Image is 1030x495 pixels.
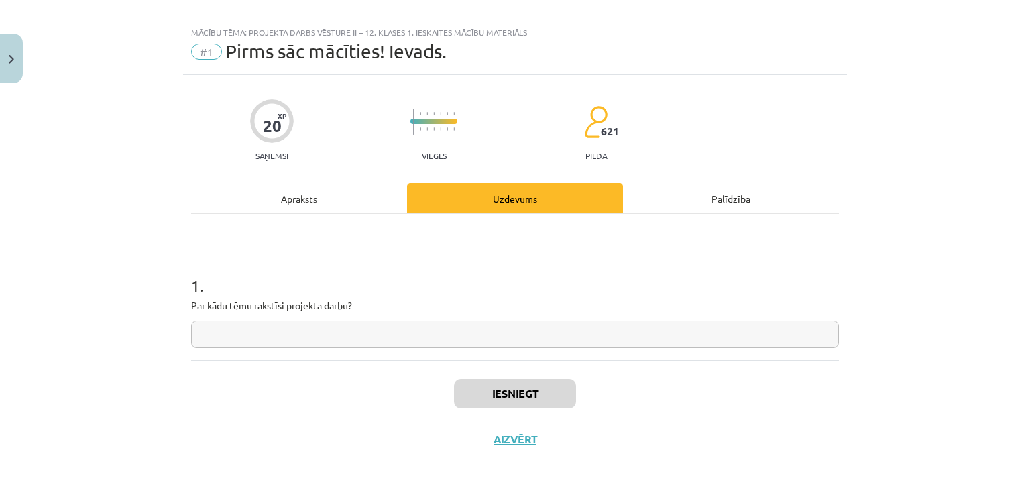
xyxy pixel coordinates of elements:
div: Uzdevums [407,183,623,213]
img: icon-short-line-57e1e144782c952c97e751825c79c345078a6d821885a25fce030b3d8c18986b.svg [420,127,421,131]
img: icon-short-line-57e1e144782c952c97e751825c79c345078a6d821885a25fce030b3d8c18986b.svg [426,112,428,115]
div: Palīdzība [623,183,839,213]
img: icon-long-line-d9ea69661e0d244f92f715978eff75569469978d946b2353a9bb055b3ed8787d.svg [413,109,414,135]
img: icon-short-line-57e1e144782c952c97e751825c79c345078a6d821885a25fce030b3d8c18986b.svg [440,127,441,131]
span: 621 [601,125,619,137]
span: XP [278,112,286,119]
img: icon-short-line-57e1e144782c952c97e751825c79c345078a6d821885a25fce030b3d8c18986b.svg [453,112,455,115]
p: Viegls [422,151,447,160]
h1: 1 . [191,253,839,294]
img: icon-short-line-57e1e144782c952c97e751825c79c345078a6d821885a25fce030b3d8c18986b.svg [426,127,428,131]
img: icon-short-line-57e1e144782c952c97e751825c79c345078a6d821885a25fce030b3d8c18986b.svg [453,127,455,131]
div: Mācību tēma: Projekta darbs vēsture ii – 12. klases 1. ieskaites mācību materiāls [191,27,839,37]
span: #1 [191,44,222,60]
img: students-c634bb4e5e11cddfef0936a35e636f08e4e9abd3cc4e673bd6f9a4125e45ecb1.svg [584,105,608,139]
img: icon-short-line-57e1e144782c952c97e751825c79c345078a6d821885a25fce030b3d8c18986b.svg [447,112,448,115]
div: 20 [263,117,282,135]
img: icon-close-lesson-0947bae3869378f0d4975bcd49f059093ad1ed9edebbc8119c70593378902aed.svg [9,55,14,64]
img: icon-short-line-57e1e144782c952c97e751825c79c345078a6d821885a25fce030b3d8c18986b.svg [447,127,448,131]
div: Apraksts [191,183,407,213]
p: pilda [585,151,607,160]
img: icon-short-line-57e1e144782c952c97e751825c79c345078a6d821885a25fce030b3d8c18986b.svg [420,112,421,115]
img: icon-short-line-57e1e144782c952c97e751825c79c345078a6d821885a25fce030b3d8c18986b.svg [440,112,441,115]
button: Iesniegt [454,379,576,408]
button: Aizvērt [490,433,540,446]
img: icon-short-line-57e1e144782c952c97e751825c79c345078a6d821885a25fce030b3d8c18986b.svg [433,112,435,115]
img: icon-short-line-57e1e144782c952c97e751825c79c345078a6d821885a25fce030b3d8c18986b.svg [433,127,435,131]
p: Par kādu tēmu rakstīsi projekta darbu? [191,298,839,313]
p: Saņemsi [250,151,294,160]
span: Pirms sāc mācīties! Ievads. [225,40,447,62]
